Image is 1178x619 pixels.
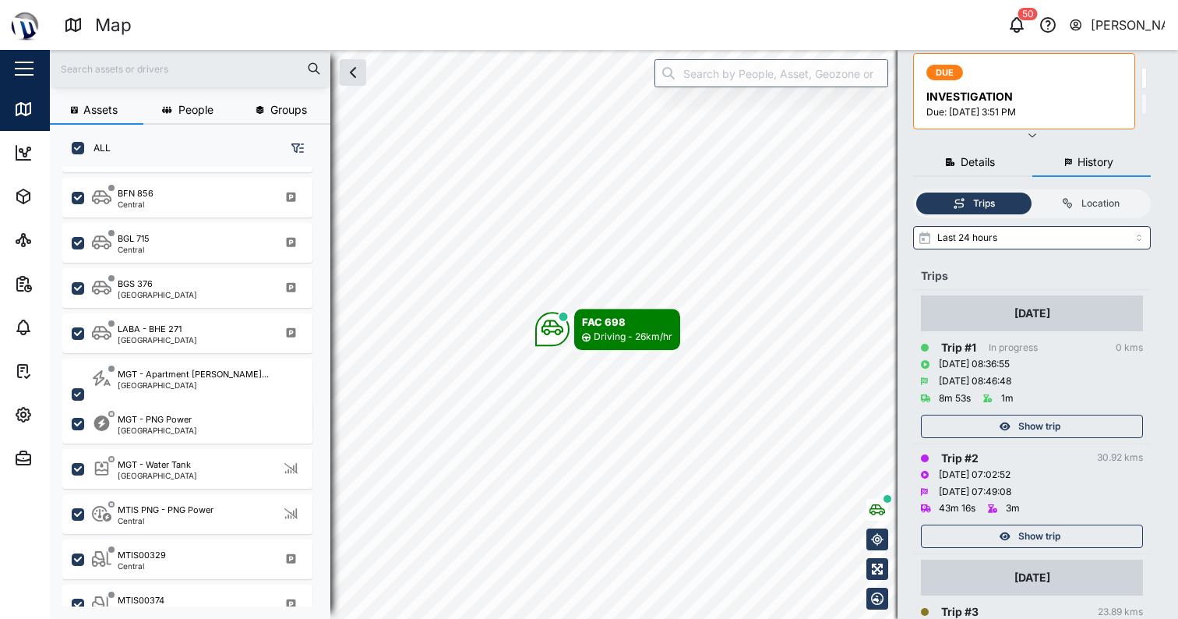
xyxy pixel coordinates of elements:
div: Assets [41,188,89,205]
div: Central [118,246,150,253]
div: Admin [41,450,86,467]
div: LABA - BHE 271 [118,323,182,336]
div: [GEOGRAPHIC_DATA] [118,336,197,344]
div: MTIS PNG - PNG Power [118,504,213,517]
canvas: Map [50,50,1178,619]
div: [PERSON_NAME] [1091,16,1166,35]
div: Central [118,562,166,570]
div: MTIS00374 [118,594,164,607]
div: Location [1081,196,1120,211]
div: Map marker [535,309,680,350]
div: 8m 53s [939,391,971,406]
div: [DATE] 07:02:52 [939,468,1010,483]
div: 3m [1006,501,1020,516]
div: In progress [989,341,1038,355]
div: [DATE] 07:49:08 [939,485,1011,500]
div: 43m 16s [939,501,975,516]
div: Trips [921,267,1143,285]
span: Details [961,157,995,168]
span: DUE [936,65,954,80]
div: Trip # 2 [941,450,979,467]
div: Driving - 26km/hr [594,330,672,345]
div: Central [118,517,213,525]
div: [DATE] 08:36:55 [939,357,1010,372]
div: Tasks [41,363,83,380]
div: grid [62,167,330,607]
div: [GEOGRAPHIC_DATA] [118,381,269,389]
button: [PERSON_NAME] [1068,14,1166,36]
div: BGL 715 [118,232,150,246]
div: INVESTIGATION [926,88,1125,105]
input: Search by People, Asset, Geozone or Place [654,59,888,87]
span: Groups [270,104,307,115]
div: [DATE] 08:46:48 [939,374,1011,389]
img: Main Logo [8,8,42,42]
div: Reports [41,275,93,292]
div: Trips [973,196,995,211]
span: Show trip [1018,416,1060,437]
span: People [178,104,213,115]
div: [GEOGRAPHIC_DATA] [118,472,197,479]
div: Central [118,200,153,208]
div: [GEOGRAPHIC_DATA] [118,426,197,434]
div: Dashboard [41,144,111,161]
label: ALL [84,142,111,154]
span: Assets [83,104,118,115]
span: Show trip [1018,525,1060,547]
div: 30.92 kms [1097,451,1143,465]
div: 1m [1001,391,1014,406]
div: Due: [DATE] 3:51 PM [926,105,1125,120]
button: Show trip [921,415,1143,438]
div: 50 [1018,8,1038,20]
div: MGT - PNG Power [118,413,192,426]
div: BGS 376 [118,278,153,291]
div: Sites [41,232,78,249]
div: [DATE] [1014,305,1050,322]
div: MTIS00329 [118,549,166,562]
div: 0 kms [1116,341,1143,355]
div: Map [95,12,132,39]
div: MGT - Apartment [PERSON_NAME]... [118,368,269,381]
input: Search assets or drivers [59,57,321,80]
div: Settings [41,406,96,423]
input: Select range [913,226,1151,249]
div: Alarms [41,319,89,336]
button: Show trip [921,525,1143,548]
span: History [1077,157,1113,168]
div: BFN 856 [118,187,153,200]
div: Trip # 1 [941,339,976,356]
div: Map [41,101,76,118]
div: [GEOGRAPHIC_DATA] [118,291,197,299]
div: FAC 698 [582,314,672,330]
div: MGT - Water Tank [118,458,191,472]
div: [DATE] [1014,569,1050,586]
